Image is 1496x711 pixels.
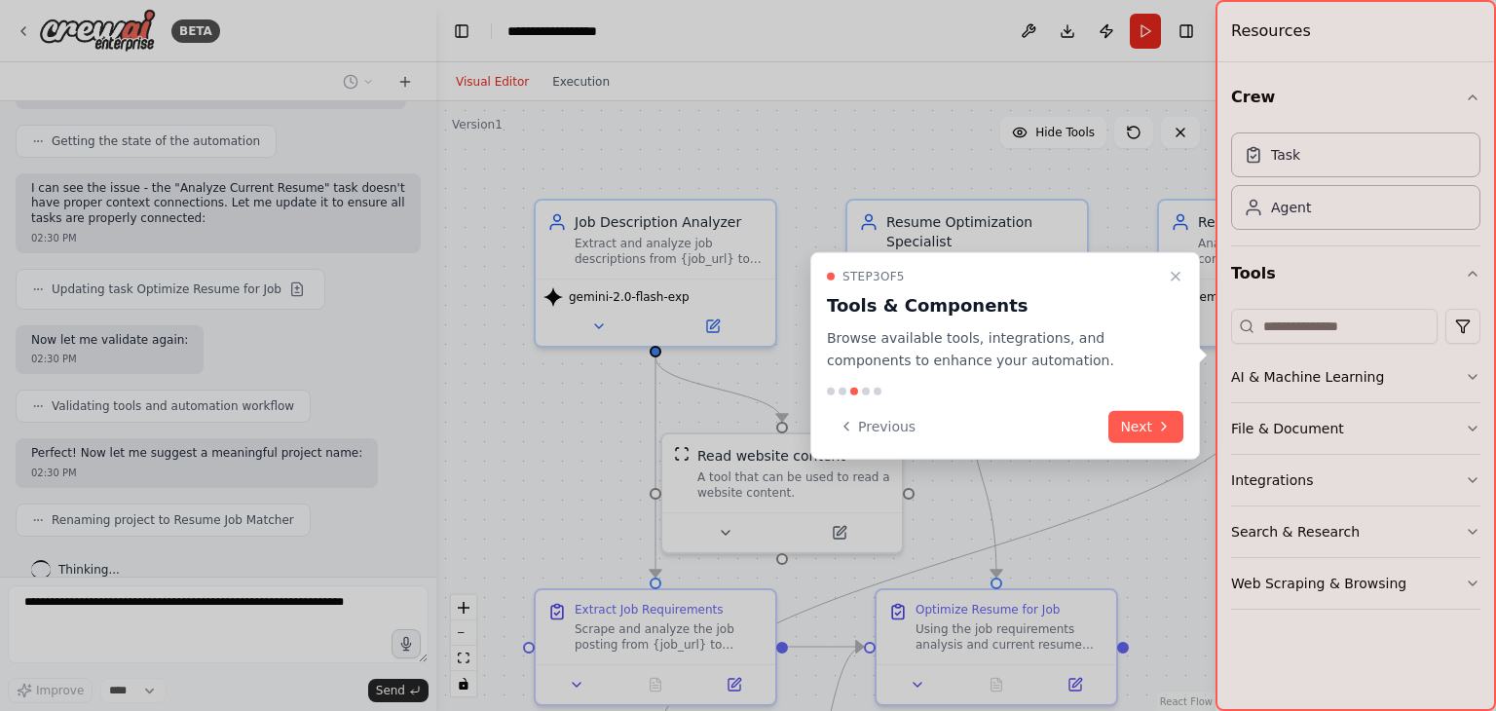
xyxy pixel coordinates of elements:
button: Previous [827,410,927,442]
button: Next [1108,410,1183,442]
p: Browse available tools, integrations, and components to enhance your automation. [827,327,1160,372]
span: Step 3 of 5 [842,269,905,284]
button: Close walkthrough [1164,265,1187,288]
h3: Tools & Components [827,292,1160,319]
button: Hide left sidebar [448,18,475,45]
